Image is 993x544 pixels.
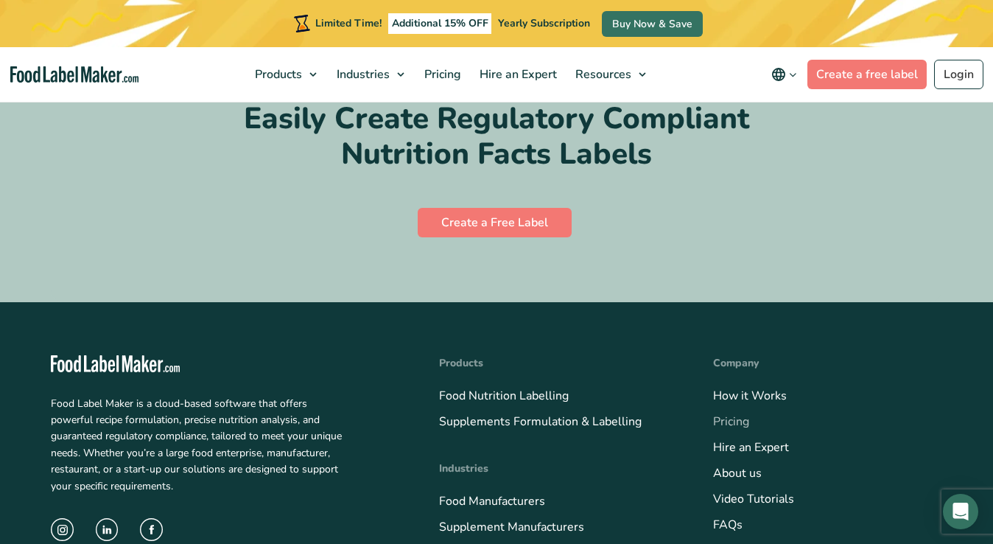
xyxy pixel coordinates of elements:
[713,465,762,481] a: About us
[51,396,348,495] p: Food Label Maker is a cloud-based software that offers powerful recipe formulation, precise nutri...
[943,494,978,529] div: Open Intercom Messenger
[566,47,653,102] a: Resources
[415,47,467,102] a: Pricing
[498,16,590,30] span: Yearly Subscription
[713,414,749,430] a: Pricing
[332,66,391,83] span: Industries
[713,388,787,404] a: How it Works
[439,461,668,476] h4: Industries
[250,66,303,83] span: Products
[315,16,382,30] span: Limited Time!
[602,11,703,37] a: Buy Now & Save
[51,355,180,372] img: Food Label Maker - white
[439,519,584,535] a: Supplement Manufacturers
[439,388,569,404] a: Food Nutrition Labelling
[807,60,927,89] a: Create a free label
[420,66,463,83] span: Pricing
[51,518,74,541] img: instagram icon
[934,60,983,89] a: Login
[328,47,412,102] a: Industries
[713,491,794,507] a: Video Tutorials
[439,414,642,430] a: Supplements Formulation & Labelling
[475,66,558,83] span: Hire an Expert
[388,13,492,34] span: Additional 15% OFF
[713,517,743,533] a: FAQs
[74,101,919,172] p: Easily Create Regulatory Compliant Nutrition Facts Labels
[418,208,572,237] a: Create a Free Label
[713,439,789,456] a: Hire an Expert
[439,493,545,509] a: Food Manufacturers
[713,355,942,371] h4: Company
[571,66,633,83] span: Resources
[471,47,563,102] a: Hire an Expert
[439,355,668,371] h4: Products
[246,47,324,102] a: Products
